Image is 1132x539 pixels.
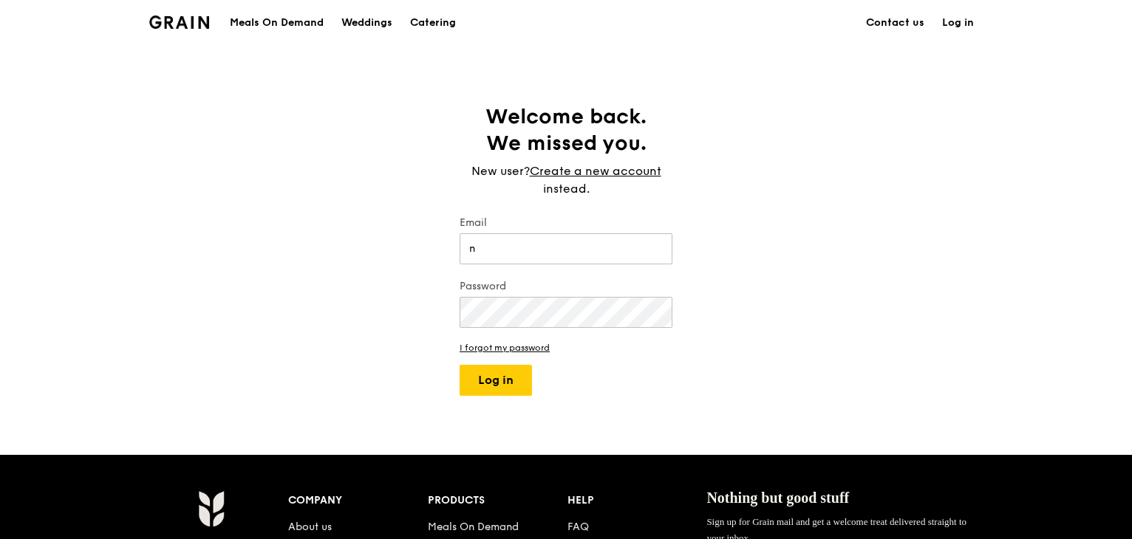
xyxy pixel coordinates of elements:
[460,279,672,294] label: Password
[288,521,332,533] a: About us
[428,521,519,533] a: Meals On Demand
[460,103,672,157] h1: Welcome back. We missed you.
[288,490,428,511] div: Company
[471,164,530,178] span: New user?
[460,365,532,396] button: Log in
[460,343,672,353] a: I forgot my password
[543,182,590,196] span: instead.
[401,1,465,45] a: Catering
[567,490,707,511] div: Help
[410,1,456,45] div: Catering
[857,1,933,45] a: Contact us
[333,1,401,45] a: Weddings
[230,1,324,45] div: Meals On Demand
[706,490,849,506] span: Nothing but good stuff
[341,1,392,45] div: Weddings
[149,16,209,29] img: Grain
[530,162,661,180] a: Create a new account
[567,521,589,533] a: FAQ
[460,216,672,230] label: Email
[198,490,224,527] img: Grain
[933,1,983,45] a: Log in
[428,490,567,511] div: Products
